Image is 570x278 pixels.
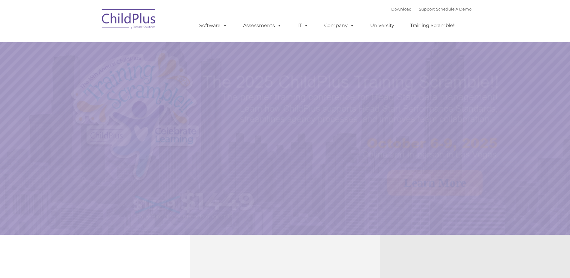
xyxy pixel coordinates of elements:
[436,7,471,11] a: Schedule A Demo
[419,7,435,11] a: Support
[193,20,233,32] a: Software
[391,7,412,11] a: Download
[364,20,400,32] a: University
[387,170,483,196] a: Learn More
[404,20,462,32] a: Training Scramble!!
[318,20,360,32] a: Company
[391,7,471,11] font: |
[291,20,314,32] a: IT
[237,20,288,32] a: Assessments
[99,5,159,35] img: ChildPlus by Procare Solutions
